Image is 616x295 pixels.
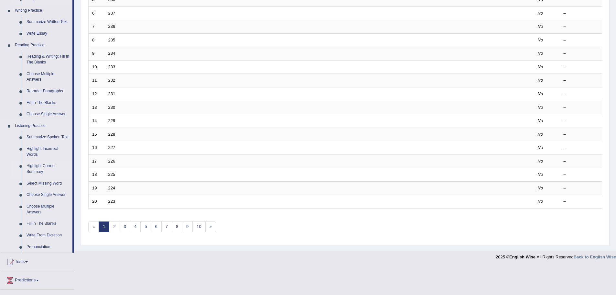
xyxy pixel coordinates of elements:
a: 9 [182,221,193,232]
td: 14 [89,114,105,128]
td: 7 [89,20,105,34]
em: No [538,51,543,56]
a: 223 [108,199,115,204]
div: – [564,64,599,70]
a: Write From Dictation [24,230,72,241]
a: 233 [108,64,115,69]
a: Choose Single Answer [24,108,72,120]
td: 11 [89,74,105,87]
a: Summarize Written Text [24,16,72,28]
a: Summarize Spoken Text [24,131,72,143]
em: No [538,159,543,164]
a: Writing Practice [12,5,72,17]
a: Reading & Writing: Fill In The Blanks [24,51,72,68]
td: 9 [89,47,105,61]
em: No [538,91,543,96]
div: – [564,77,599,84]
em: No [538,24,543,29]
strong: English Wise. [509,255,536,259]
div: – [564,185,599,191]
a: 236 [108,24,115,29]
em: No [538,172,543,177]
em: No [538,38,543,42]
em: No [538,118,543,123]
a: 6 [151,221,161,232]
em: No [538,199,543,204]
a: Reading Practice [12,40,72,51]
a: 224 [108,186,115,190]
div: – [564,51,599,57]
a: Choose Multiple Answers [24,201,72,218]
td: 13 [89,101,105,114]
td: 15 [89,128,105,141]
div: – [564,91,599,97]
a: Listening Practice [12,120,72,132]
em: No [538,132,543,137]
a: 7 [161,221,172,232]
a: 10 [192,221,205,232]
td: 19 [89,181,105,195]
div: – [564,24,599,30]
a: 227 [108,145,115,150]
a: 235 [108,38,115,42]
a: Choose Multiple Answers [24,68,72,85]
div: – [564,118,599,124]
em: No [538,105,543,110]
div: – [564,158,599,165]
a: Predictions [0,271,74,288]
em: No [538,186,543,190]
a: 8 [172,221,182,232]
a: Tests [0,253,74,269]
em: No [538,78,543,83]
a: Back to English Wise [574,255,616,259]
a: 228 [108,132,115,137]
a: 232 [108,78,115,83]
div: – [564,10,599,17]
a: 230 [108,105,115,110]
td: 6 [89,6,105,20]
div: 2025 © All Rights Reserved [496,251,616,260]
span: « [88,221,99,232]
td: 12 [89,87,105,101]
a: 3 [120,221,130,232]
a: 234 [108,51,115,56]
a: 229 [108,118,115,123]
td: 10 [89,60,105,74]
em: No [538,64,543,69]
a: Highlight Incorrect Words [24,143,72,160]
a: Fill In The Blanks [24,218,72,230]
td: 17 [89,154,105,168]
a: Pronunciation [24,241,72,253]
div: – [564,105,599,111]
em: No [538,145,543,150]
em: No [538,11,543,16]
div: – [564,37,599,43]
a: Re-order Paragraphs [24,85,72,97]
a: Fill In The Blanks [24,97,72,109]
a: 225 [108,172,115,177]
a: Select Missing Word [24,178,72,189]
td: 20 [89,195,105,209]
a: 231 [108,91,115,96]
a: 5 [140,221,151,232]
a: 1 [99,221,109,232]
div: – [564,199,599,205]
a: Choose Single Answer [24,189,72,201]
a: » [205,221,216,232]
a: Write Essay [24,28,72,40]
a: 4 [130,221,141,232]
a: 226 [108,159,115,164]
a: Highlight Correct Summary [24,160,72,177]
div: – [564,172,599,178]
div: – [564,131,599,138]
td: 8 [89,33,105,47]
td: 18 [89,168,105,182]
a: 2 [109,221,120,232]
td: 16 [89,141,105,155]
a: 237 [108,11,115,16]
div: – [564,145,599,151]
